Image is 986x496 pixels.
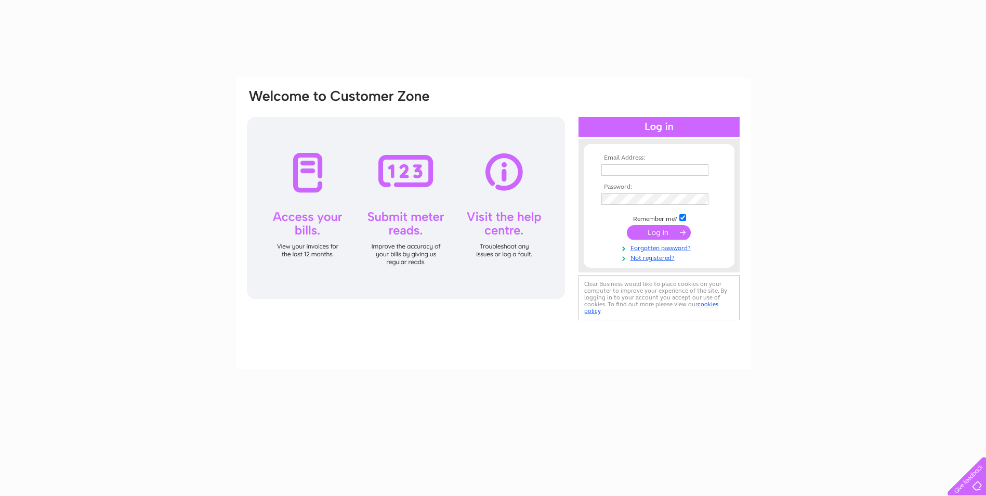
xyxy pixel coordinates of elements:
[627,225,691,240] input: Submit
[584,301,718,315] a: cookies policy
[599,213,719,223] td: Remember me?
[601,252,719,262] a: Not registered?
[599,154,719,162] th: Email Address:
[579,275,740,320] div: Clear Business would like to place cookies on your computer to improve your experience of the sit...
[601,242,719,252] a: Forgotten password?
[599,184,719,191] th: Password:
